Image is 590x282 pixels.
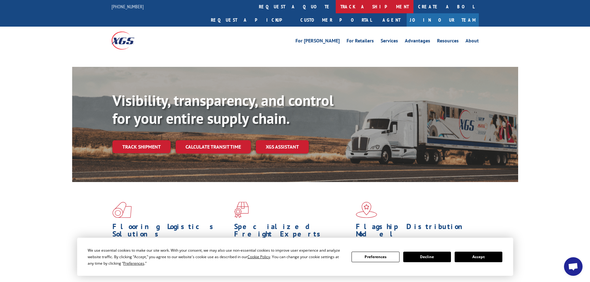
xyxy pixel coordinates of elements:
h1: Flooring Logistics Solutions [112,223,229,241]
a: Join Our Team [407,13,479,27]
a: Request a pickup [206,13,296,27]
img: xgs-icon-flagship-distribution-model-red [356,202,377,218]
div: Cookie Consent Prompt [77,238,513,276]
a: Services [381,38,398,45]
button: Accept [455,252,502,262]
a: Calculate transit time [176,140,251,154]
h1: Specialized Freight Experts [234,223,351,241]
a: Track shipment [112,140,171,153]
button: Preferences [352,252,399,262]
b: Visibility, transparency, and control for your entire supply chain. [112,91,334,128]
a: XGS ASSISTANT [256,140,309,154]
a: Resources [437,38,459,45]
a: [PHONE_NUMBER] [111,3,144,10]
span: Preferences [123,261,144,266]
img: xgs-icon-total-supply-chain-intelligence-red [112,202,132,218]
a: Open chat [564,257,583,276]
button: Decline [403,252,451,262]
a: About [465,38,479,45]
a: Agent [376,13,407,27]
a: Customer Portal [296,13,376,27]
a: Advantages [405,38,430,45]
a: For [PERSON_NAME] [295,38,340,45]
span: Cookie Policy [247,254,270,259]
div: We use essential cookies to make our site work. With your consent, we may also use non-essential ... [88,247,344,267]
a: For Retailers [347,38,374,45]
h1: Flagship Distribution Model [356,223,473,241]
img: xgs-icon-focused-on-flooring-red [234,202,249,218]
